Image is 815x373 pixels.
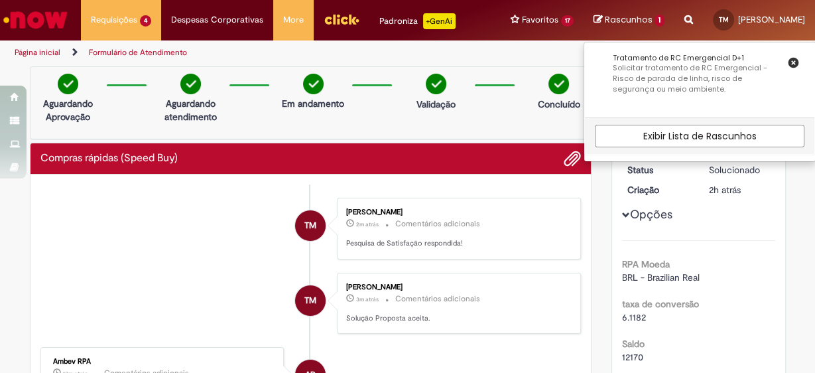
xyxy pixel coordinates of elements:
[719,15,729,24] span: TM
[548,74,569,94] img: check-circle-green.png
[594,14,664,27] a: Rascunhos
[709,184,741,196] span: 2h atrás
[295,210,326,241] div: Tamires Melo De Paula
[395,293,480,305] small: Comentários adicionais
[537,98,580,111] p: Concluído
[426,74,446,94] img: check-circle-green.png
[356,295,379,303] time: 30/09/2025 15:59:48
[304,285,316,317] span: TM
[612,63,781,94] p: Solicitar tratamento de RC Emergencial - Risco de parada de linha, risco de segurança ou meio amb...
[171,13,263,27] span: Despesas Corporativas
[180,74,201,94] img: check-circle-green.png
[283,13,304,27] span: More
[709,184,741,196] time: 30/09/2025 13:43:36
[522,13,558,27] span: Favoritos
[10,40,533,65] ul: Trilhas de página
[346,238,567,249] p: Pesquisa de Satisfação respondida!
[304,210,316,242] span: TM
[89,47,187,58] a: Formulário de Atendimento
[15,47,60,58] a: Página inicial
[395,218,480,230] small: Comentários adicionais
[53,358,274,366] div: Ambev RPA
[605,13,653,26] span: Rascunhos
[655,15,664,27] span: 1
[356,295,379,303] span: 3m atrás
[622,351,643,363] span: 12170
[346,208,567,216] div: [PERSON_NAME]
[36,97,100,123] p: Aguardando Aprovação
[58,74,78,94] img: check-circle-green.png
[303,74,324,94] img: check-circle-green.png
[282,97,344,110] p: Em andamento
[617,183,699,196] dt: Criação
[423,13,456,29] p: +GenAi
[295,285,326,316] div: Tamires Melo De Paula
[709,183,771,196] div: 30/09/2025 13:43:36
[622,271,700,283] span: BRL - Brazilian Real
[622,298,699,310] b: taxa de conversão
[91,13,137,27] span: Requisições
[622,258,670,270] b: RPA Moeda
[40,153,178,165] h2: Compras rápidas (Speed Buy) Histórico de tíquete
[346,313,567,324] p: Solução Proposta aceita.
[709,163,771,177] div: Solucionado
[561,15,574,27] span: 17
[595,125,804,147] a: Exibir Lista de Rascunhos
[140,15,151,27] span: 4
[158,97,223,123] p: Aguardando atendimento
[564,150,581,167] button: Adicionar anexos
[622,311,646,323] span: 6.1182
[622,338,645,350] b: Saldo
[617,163,699,177] dt: Status
[346,283,567,291] div: [PERSON_NAME]
[612,53,781,64] div: Tratamento de RC Emergencial D+1
[356,220,379,228] span: 2m atrás
[356,220,379,228] time: 30/09/2025 16:00:03
[324,9,359,29] img: click_logo_yellow_360x200.png
[416,98,456,111] p: Validação
[595,53,781,102] a: Tratamento de RC Emergencial D+1
[379,13,456,29] div: Padroniza
[1,7,70,33] img: ServiceNow
[738,14,805,25] span: [PERSON_NAME]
